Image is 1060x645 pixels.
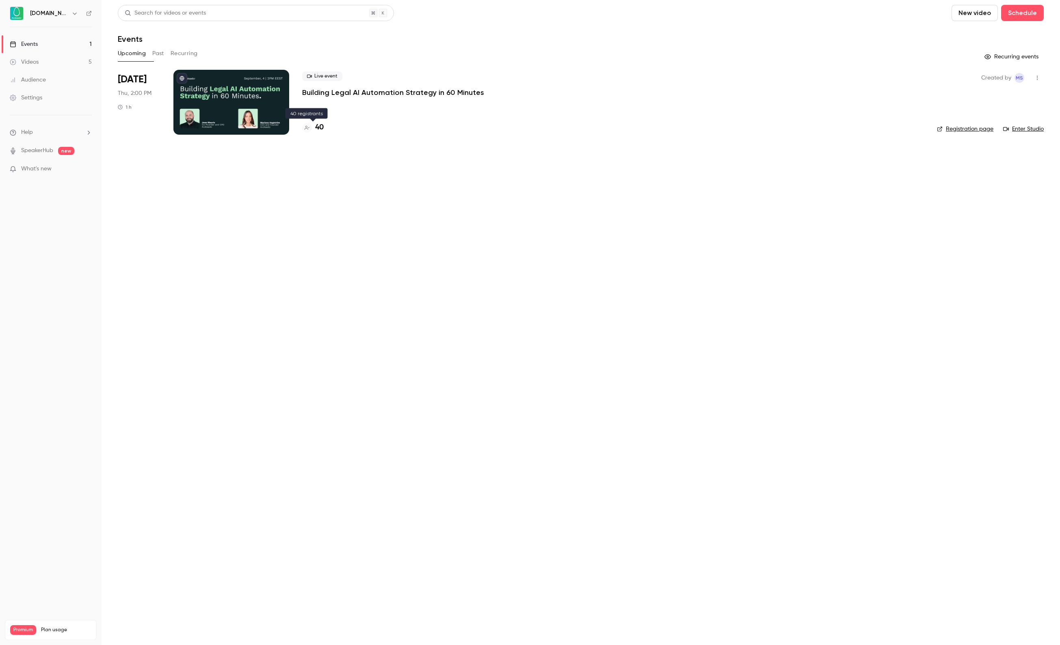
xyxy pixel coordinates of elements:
div: Videos [10,58,39,66]
span: new [58,147,74,155]
div: Sep 4 Thu, 2:00 PM (Europe/Tallinn) [118,70,160,135]
span: What's new [21,165,52,173]
a: Enter Studio [1003,125,1044,133]
button: Recurring [171,47,198,60]
span: Thu, 2:00 PM [118,89,151,97]
button: Past [152,47,164,60]
div: Audience [10,76,46,84]
h1: Events [118,34,143,44]
a: Building Legal AI Automation Strategy in 60 Minutes [302,88,484,97]
button: New video [952,5,998,21]
div: 1 h [118,104,132,110]
span: MS [1016,73,1023,83]
div: Settings [10,94,42,102]
span: Plan usage [41,627,91,633]
button: Upcoming [118,47,146,60]
span: Live event [302,71,342,81]
img: Avokaado.io [10,7,23,20]
span: Created by [981,73,1011,83]
h4: 40 [315,122,324,133]
li: help-dropdown-opener [10,128,92,137]
button: Recurring events [981,50,1044,63]
span: Premium [10,625,36,635]
span: Help [21,128,33,137]
div: Search for videos or events [125,9,206,17]
a: Registration page [937,125,993,133]
span: [DATE] [118,73,147,86]
a: 40 [302,122,324,133]
button: Schedule [1001,5,1044,21]
div: Events [10,40,38,48]
a: SpeakerHub [21,146,53,155]
h6: [DOMAIN_NAME] [30,9,68,17]
span: Marie Skachko [1015,73,1024,83]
